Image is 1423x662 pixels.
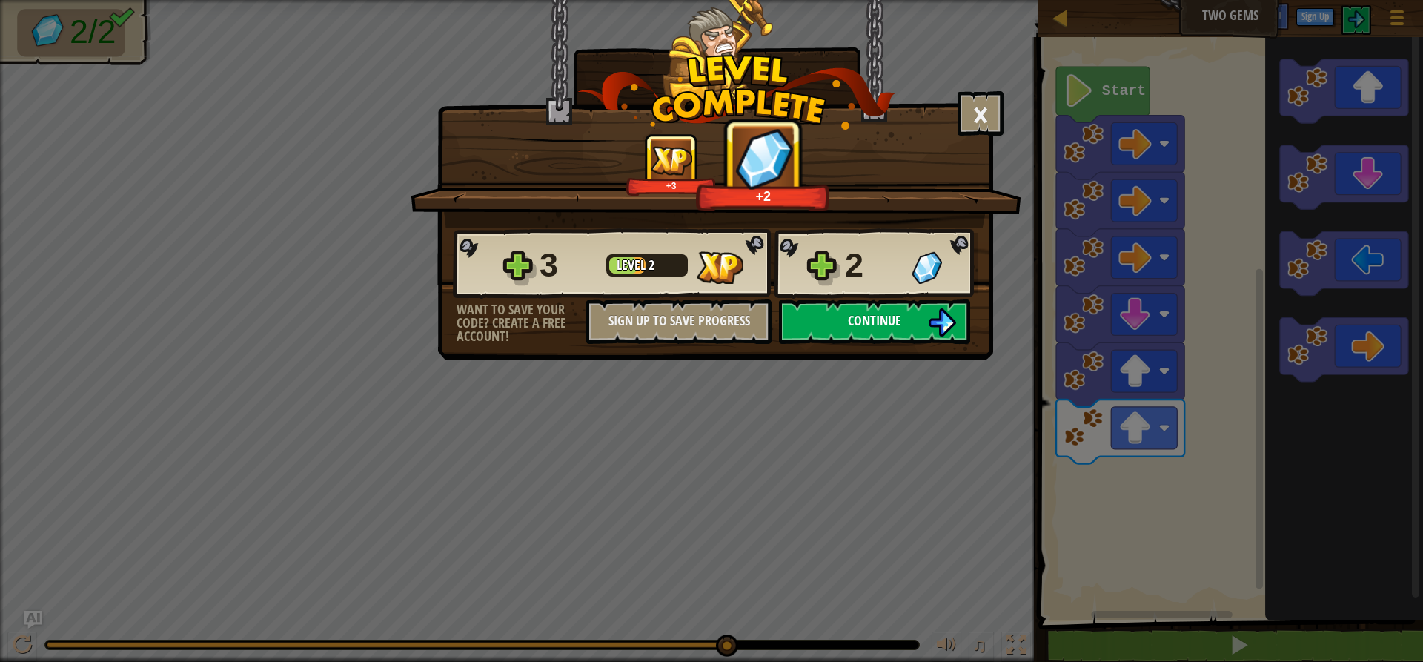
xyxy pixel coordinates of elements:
div: Want to save your code? Create a free account! [457,303,586,343]
button: Continue [779,299,970,344]
span: Continue [848,311,901,330]
img: Gems Gained [912,251,942,284]
div: 2 [845,242,903,289]
div: +3 [629,180,713,191]
img: level_complete.png [577,55,895,130]
img: Continue [928,308,956,337]
span: 2 [649,256,654,274]
div: +2 [700,188,826,205]
span: Level [617,256,649,274]
img: Gems Gained [727,122,800,194]
div: 3 [540,242,597,289]
button: Sign Up to Save Progress [586,299,772,344]
img: XP Gained [697,251,743,284]
img: XP Gained [651,146,692,175]
button: × [958,91,1004,136]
